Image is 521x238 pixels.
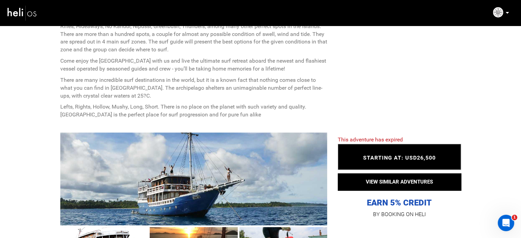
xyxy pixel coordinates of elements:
img: heli-logo [7,4,38,22]
span: 1 [512,215,517,220]
span: This adventure has expired [338,136,403,143]
p: Lefts, Rights, Hollow, Mushy, Long, Short. There is no place on the planet with such variety and ... [60,103,327,119]
img: a6463a47d63db30c48e537b0579c8500.png [493,7,503,17]
p: BY BOOKING ON HELI [338,210,461,219]
button: VIEW SIMILAR ADVENTURES [338,173,461,190]
p: There are many incredible surf destinations in the world, but it is a known fact that nothing com... [60,76,327,100]
p: Come enjoy the [GEOGRAPHIC_DATA] with us and live the ultimate surf retreat aboard the newest and... [60,57,327,73]
span: STARTING AT: USD26,500 [363,154,436,161]
iframe: Intercom live chat [498,215,514,231]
